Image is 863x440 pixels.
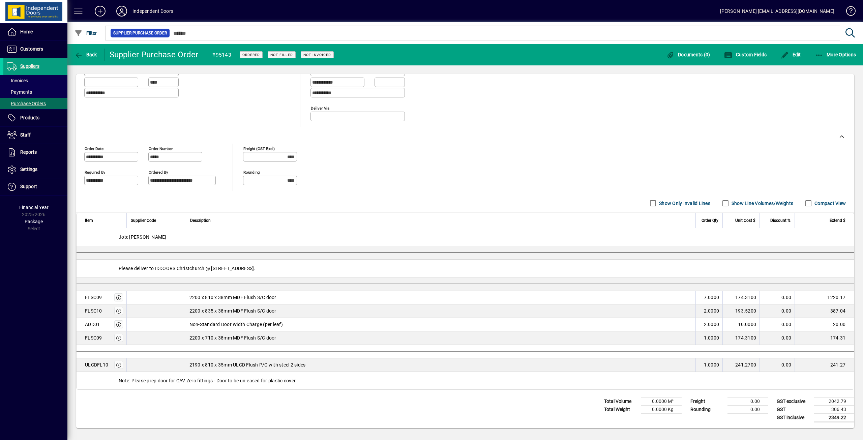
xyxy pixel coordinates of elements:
[722,291,760,304] td: 174.3100
[601,405,641,413] td: Total Weight
[189,307,276,314] span: 2200 x 835 x 38mm MDF Flush S/C door
[270,53,293,57] span: Not Filled
[75,30,97,36] span: Filter
[3,24,67,40] a: Home
[695,304,722,318] td: 2.0000
[795,291,854,304] td: 1220.17
[722,49,768,61] button: Custom Fields
[3,75,67,86] a: Invoices
[795,358,854,372] td: 241.27
[303,53,331,57] span: Not Invoiced
[658,200,710,207] label: Show Only Invalid Lines
[773,397,814,405] td: GST exclusive
[3,86,67,98] a: Payments
[243,146,275,151] mat-label: Freight (GST excl)
[190,217,211,224] span: Description
[779,49,803,61] button: Edit
[830,217,845,224] span: Extend $
[814,413,854,422] td: 2349.22
[85,170,105,174] mat-label: Required by
[601,397,641,405] td: Total Volume
[7,78,28,83] span: Invoices
[687,405,727,413] td: Rounding
[77,260,854,277] div: Please deliver to IDDOORS Christchurch @ [STREET_ADDRESS].
[687,397,727,405] td: Freight
[111,5,132,17] button: Profile
[727,397,768,405] td: 0.00
[189,321,283,328] span: Non-Standard Door Width Charge (per leaf)
[113,30,167,36] span: Supplier Purchase Order
[3,127,67,144] a: Staff
[3,98,67,109] a: Purchase Orders
[795,304,854,318] td: 387.04
[722,331,760,345] td: 174.3100
[695,291,722,304] td: 7.0000
[730,200,793,207] label: Show Line Volumes/Weights
[720,6,834,17] div: [PERSON_NAME] [EMAIL_ADDRESS][DOMAIN_NAME]
[665,49,712,61] button: Documents (0)
[149,170,168,174] mat-label: Ordered by
[814,397,854,405] td: 2042.79
[3,161,67,178] a: Settings
[132,6,173,17] div: Independent Doors
[695,331,722,345] td: 1.0000
[770,217,791,224] span: Discount %
[25,219,43,224] span: Package
[73,27,99,39] button: Filter
[149,146,173,151] mat-label: Order number
[73,49,99,61] button: Back
[641,397,682,405] td: 0.0000 M³
[85,361,108,368] div: ULCDFL10
[735,217,755,224] span: Unit Cost $
[85,294,102,301] div: FLSC09
[813,49,858,61] button: More Options
[813,200,846,207] label: Compact View
[77,228,854,246] div: Job: [PERSON_NAME]
[695,318,722,331] td: 2.0000
[77,372,854,389] div: Note: Please prep door for CAV Zero fittings - Door to be un-eased for plastic cover.
[131,217,156,224] span: Supplier Code
[19,205,49,210] span: Financial Year
[85,321,100,328] div: ADD01
[724,52,767,57] span: Custom Fields
[702,217,718,224] span: Order Qty
[20,132,31,138] span: Staff
[20,46,43,52] span: Customers
[311,106,329,110] mat-label: Deliver via
[20,115,39,120] span: Products
[20,29,33,34] span: Home
[795,318,854,331] td: 20.00
[243,170,260,174] mat-label: Rounding
[20,149,37,155] span: Reports
[773,405,814,413] td: GST
[841,1,855,23] a: Knowledge Base
[795,331,854,345] td: 174.31
[3,41,67,58] a: Customers
[760,318,795,331] td: 0.00
[814,405,854,413] td: 306.43
[815,52,856,57] span: More Options
[760,291,795,304] td: 0.00
[20,63,39,69] span: Suppliers
[110,49,199,60] div: Supplier Purchase Order
[3,110,67,126] a: Products
[242,53,260,57] span: Ordered
[666,52,710,57] span: Documents (0)
[189,334,276,341] span: 2200 x 710 x 38mm MDF Flush S/C door
[7,101,46,106] span: Purchase Orders
[189,361,306,368] span: 2190 x 810 x 35mm ULCD Flush P/C with steel 2 sides
[722,358,760,372] td: 241.2700
[85,307,102,314] div: FLSC10
[67,49,105,61] app-page-header-button: Back
[189,294,276,301] span: 2200 x 810 x 38mm MDF Flush S/C door
[722,318,760,331] td: 10.0000
[85,146,103,151] mat-label: Order date
[85,217,93,224] span: Item
[7,89,32,95] span: Payments
[760,358,795,372] td: 0.00
[20,167,37,172] span: Settings
[695,358,722,372] td: 1.0000
[760,304,795,318] td: 0.00
[3,178,67,195] a: Support
[760,331,795,345] td: 0.00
